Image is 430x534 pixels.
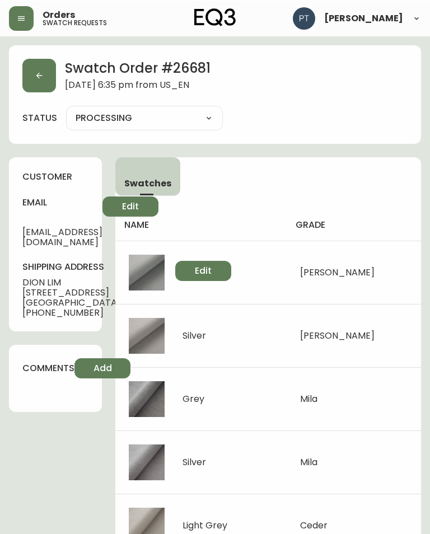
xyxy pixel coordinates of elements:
span: Mila [300,392,317,405]
span: Edit [122,200,139,212]
h4: comments [22,362,74,374]
label: status [22,111,57,124]
h4: shipping address [22,260,175,273]
span: Mila [300,455,317,468]
div: Grey [183,394,204,404]
span: [DATE] 6:35 pm from US_EN [65,79,211,92]
img: 1ef040b2-2de2-424d-b7ba-049843237ed9.jpg-thumb.jpg [129,254,165,290]
img: 986dcd8e1aab7847125929f325458823 [293,7,315,29]
button: Add [74,358,130,378]
span: Add [94,362,112,374]
div: Silver [183,457,206,467]
span: [GEOGRAPHIC_DATA] , CA , 94610 , US [22,297,175,307]
img: fc697197-1440-43c1-a3f7-8a72eb22053b.jpg-thumb.jpg [129,444,165,480]
span: [STREET_ADDRESS] [22,287,175,297]
img: logo [194,8,236,26]
button: Edit [102,196,158,216]
span: [EMAIL_ADDRESS][DOMAIN_NAME] [22,227,102,247]
img: daa70eb7-ec14-4f4d-b9f8-ab182a9941f4.jpg-thumb.jpg [129,381,165,416]
h2: Swatch Order # 26681 [65,58,211,79]
button: Edit [175,260,231,280]
div: Stonewash [183,267,231,277]
div: Silver [183,330,206,340]
h4: name [124,218,278,231]
span: DION LIM [22,277,175,287]
h4: email [22,196,102,208]
h5: swatch requests [43,19,107,26]
div: Light Grey [183,520,227,530]
span: [PERSON_NAME] [324,13,403,22]
h4: customer [22,170,88,182]
span: Orders [43,10,75,19]
span: Edit [195,264,212,277]
h4: grade [296,218,412,231]
span: [PHONE_NUMBER] [22,307,175,317]
img: 4893570a-0a19-48b6-8610-c817494f4be6.jpg-thumb.jpg [129,317,165,353]
span: [PERSON_NAME] [300,329,375,341]
span: Ceder [300,518,328,531]
span: Swatches [124,177,171,189]
span: [PERSON_NAME] [300,265,375,278]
